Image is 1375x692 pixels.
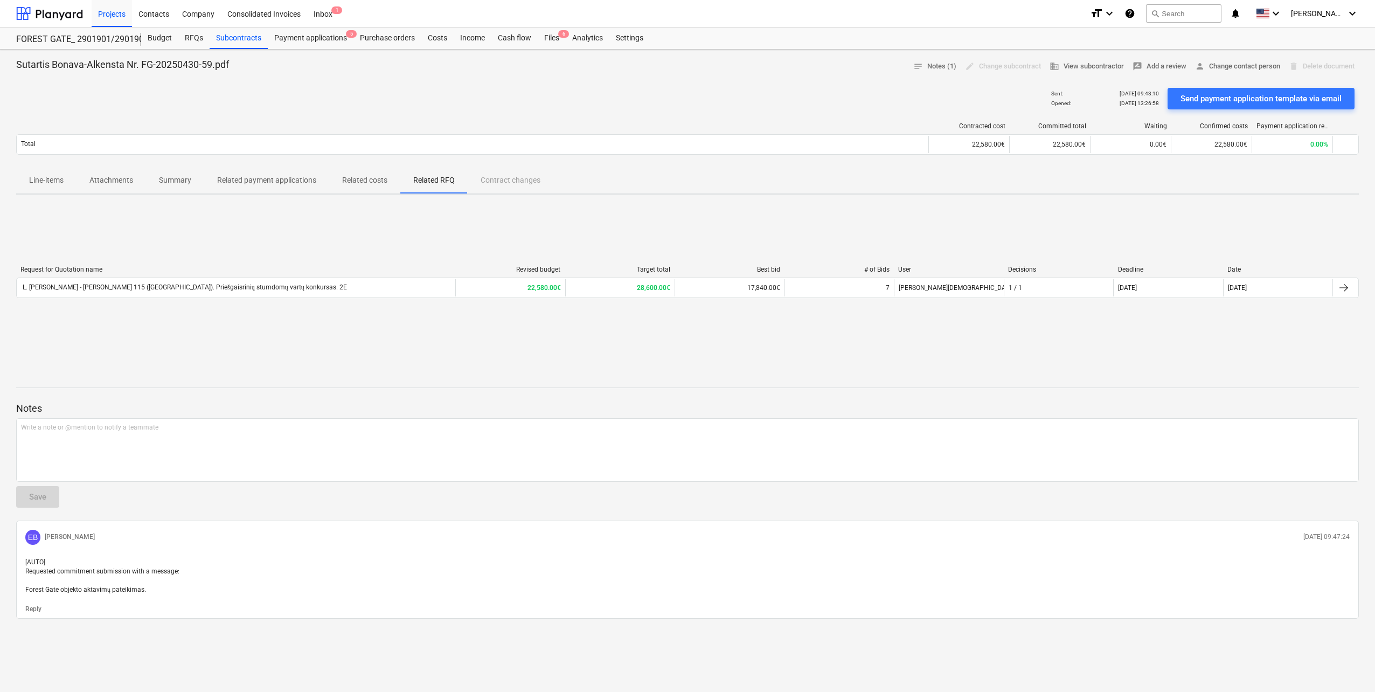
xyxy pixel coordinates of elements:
span: [PERSON_NAME][DEMOGRAPHIC_DATA] [1291,9,1345,18]
button: Change contact person [1191,58,1284,75]
div: Payment application remaining [1256,122,1329,130]
div: 22,580.00€ [928,136,1009,153]
div: 1 / 1 [1009,284,1022,292]
p: Related RFQ [413,175,455,186]
i: format_size [1090,7,1103,20]
button: View subcontractor [1045,58,1128,75]
span: person [1195,61,1205,71]
div: Decisions [1008,266,1109,273]
div: Revised budget [460,266,561,273]
a: RFQs [178,27,210,49]
button: Send payment application template via email [1168,88,1355,109]
p: Total [21,140,36,149]
a: Purchase orders [353,27,421,49]
p: Sutartis Bonava-Alkensta Nr. FG-20250430-59.pdf [16,58,229,71]
p: Line-items [29,175,64,186]
div: Confirmed costs [1176,122,1248,130]
span: rate_review [1133,61,1142,71]
div: Best bid [679,266,780,273]
p: Attachments [89,175,133,186]
a: Budget [141,27,178,49]
div: [DATE] [1118,284,1137,292]
div: 17,840.00€ [675,279,784,296]
p: Summary [159,175,191,186]
i: keyboard_arrow_down [1346,7,1359,20]
div: User [898,266,999,273]
p: Related payment applications [217,175,316,186]
div: Committed total [1014,122,1086,130]
p: [DATE] 13:26:58 [1120,100,1159,107]
span: notes [913,61,923,71]
a: Analytics [566,27,609,49]
p: [PERSON_NAME] [45,532,95,542]
iframe: Chat Widget [1134,259,1375,692]
a: Subcontracts [210,27,268,49]
div: Target total [569,266,670,273]
span: View subcontractor [1050,60,1124,73]
span: Notes (1) [913,60,956,73]
p: Related costs [342,175,387,186]
div: Waiting [1095,122,1167,130]
button: Reply [25,605,41,614]
span: business [1050,61,1059,71]
button: Notes (1) [909,58,961,75]
i: Knowledge base [1124,7,1135,20]
div: Send payment application template via email [1180,92,1342,106]
a: Costs [421,27,454,49]
div: L. [PERSON_NAME] - [PERSON_NAME] 115 ([GEOGRAPHIC_DATA]). Priešgaisrinių stumdomų vartų konkursas... [21,283,347,292]
span: 6 [558,30,569,38]
p: Sent : [1051,90,1063,97]
div: Eimantas Balčiūnas [25,530,40,545]
div: Request for Quotation name [20,266,451,273]
span: 22,580.00€ [1053,141,1086,148]
a: Cash flow [491,27,538,49]
b: 22,580.00€ [527,284,561,292]
i: keyboard_arrow_down [1103,7,1116,20]
div: FOREST GATE_ 2901901/2901902/2901903 [16,34,128,45]
span: 22,580.00€ [1214,141,1247,148]
a: Income [454,27,491,49]
p: Notes [16,402,1359,415]
span: Add a review [1133,60,1186,73]
a: Files6 [538,27,566,49]
a: Payment applications5 [268,27,353,49]
div: Contracted cost [933,122,1005,130]
b: 28,600.00€ [637,284,670,292]
i: keyboard_arrow_down [1269,7,1282,20]
i: notifications [1230,7,1241,20]
div: Files [538,27,566,49]
div: [PERSON_NAME][DEMOGRAPHIC_DATA] [894,279,1004,296]
button: Add a review [1128,58,1191,75]
div: 7 [886,284,890,292]
span: 1 [331,6,342,14]
span: 5 [346,30,357,38]
span: 0.00€ [1150,141,1166,148]
div: # of Bids [789,266,890,273]
span: EB [28,533,38,542]
p: [DATE] 09:43:10 [1120,90,1159,97]
span: [AUTO] Requested commitment submission with a message: Forest Gate objekto aktavimų pateikimas. [25,558,179,593]
span: 0.00% [1310,141,1328,148]
div: Payment applications [268,27,353,49]
a: Settings [609,27,650,49]
p: Opened : [1051,100,1071,107]
span: Change contact person [1195,60,1280,73]
button: Search [1146,4,1221,23]
span: search [1151,9,1159,18]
